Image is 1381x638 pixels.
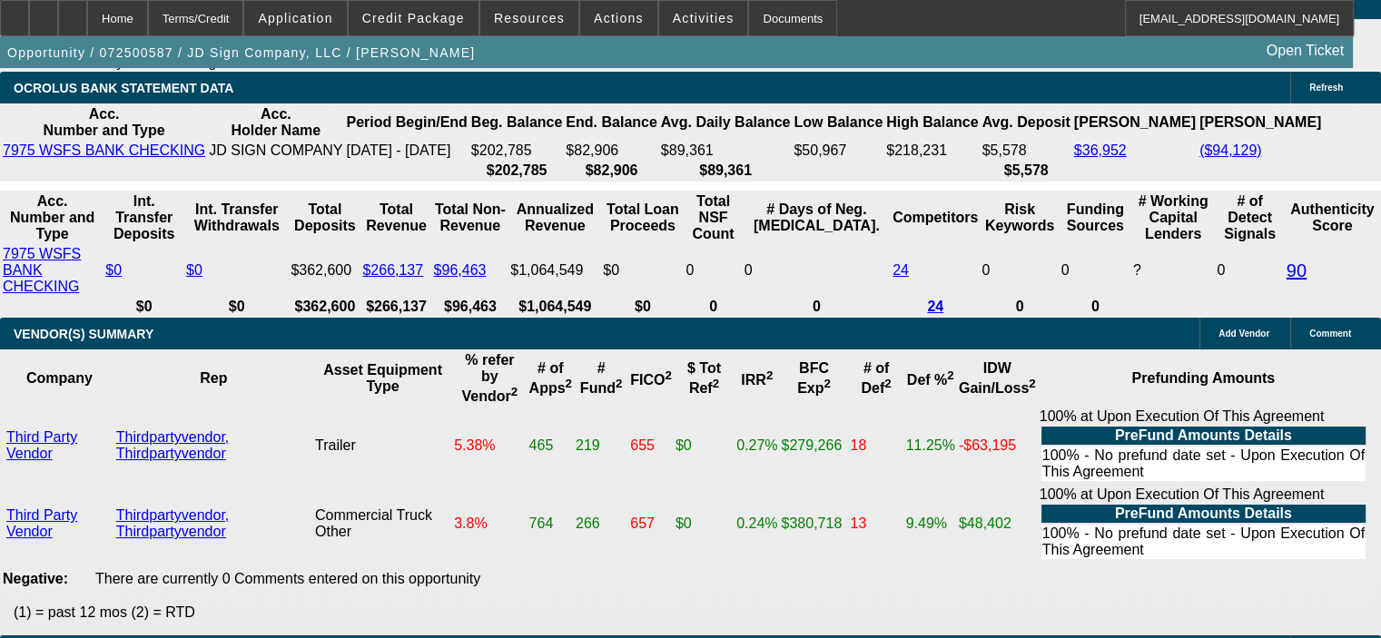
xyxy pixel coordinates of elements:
button: Activities [659,1,748,35]
b: FICO [630,372,672,388]
th: Sum of the Total NSF Count and Total Overdraft Fee Count from Ocrolus [685,192,741,243]
sup: 2 [511,385,518,398]
a: 7975 WSFS BANK CHECKING [3,142,205,158]
td: $0 [602,245,683,296]
th: 0 [981,298,1058,316]
button: Application [244,1,346,35]
a: 24 [893,262,909,278]
th: Authenticity Score [1286,192,1379,243]
td: 219 [575,407,627,484]
span: Add Vendor [1218,329,1269,339]
sup: 2 [713,377,719,390]
a: Thirdpartyvendor, Thirdpartyvendor [116,507,230,539]
td: Trailer [314,407,451,484]
th: $0 [185,298,288,316]
td: 764 [528,486,573,562]
sup: 2 [884,377,891,390]
td: $0 [675,486,734,562]
a: Third Party Vendor [6,507,77,539]
td: $380,718 [780,486,847,562]
td: 657 [629,486,673,562]
span: Refresh to pull Number of Working Capital Lenders [1133,262,1141,278]
a: Open Ticket [1259,35,1351,66]
a: $36,952 [1074,142,1127,158]
sup: 2 [824,377,830,390]
td: $48,402 [958,486,1037,562]
th: Beg. Balance [470,105,563,140]
span: Activities [673,11,735,25]
td: Commercial Truck Other [314,486,451,562]
button: Resources [480,1,578,35]
th: 0 [685,298,741,316]
th: High Balance [885,105,979,140]
sup: 2 [566,377,572,390]
th: $266,137 [361,298,430,316]
sup: 2 [766,368,773,382]
b: Prefunding Amounts [1131,370,1275,386]
b: Asset Equipment Type [323,362,442,394]
th: $0 [104,298,183,316]
span: Comment [1309,329,1351,339]
th: Total Revenue [361,192,430,243]
b: PreFund Amounts Details [1115,427,1292,443]
a: Third Party Vendor [6,429,77,461]
th: Acc. Holder Name [208,105,343,140]
th: End. Balance [565,105,657,140]
td: 655 [629,407,673,484]
th: Total Deposits [290,192,360,243]
a: ($94,129) [1199,142,1262,158]
div: 100% at Upon Execution Of This Agreement [1040,486,1367,561]
th: Low Balance [793,105,883,140]
td: [DATE] - [DATE] [345,142,468,160]
td: $202,785 [470,142,563,160]
a: 7975 WSFS BANK CHECKING [3,246,81,294]
th: [PERSON_NAME] [1199,105,1322,140]
th: [PERSON_NAME] [1073,105,1197,140]
th: Acc. Number and Type [2,192,103,243]
a: Thirdpartyvendor, Thirdpartyvendor [116,429,230,461]
td: $279,266 [780,407,847,484]
sup: 2 [665,368,671,382]
b: # of Apps [529,360,572,396]
td: 465 [528,407,573,484]
span: OCROLUS BANK STATEMENT DATA [14,81,233,95]
th: Total Loan Proceeds [602,192,683,243]
th: $362,600 [290,298,360,316]
p: (1) = past 12 mos (2) = RTD [14,604,1381,621]
th: Acc. Number and Type [2,105,206,140]
th: Competitors [892,192,979,243]
td: 18 [849,407,903,484]
th: Total Non-Revenue [433,192,508,243]
td: -$63,195 [958,407,1037,484]
td: 13 [849,486,903,562]
a: $0 [105,262,122,278]
span: VENDOR(S) SUMMARY [14,327,153,341]
span: Actions [594,11,644,25]
td: 9.49% [905,486,956,562]
td: JD SIGN COMPANY [208,142,343,160]
td: 100% - No prefund date set - Upon Execution Of This Agreement [1041,447,1366,481]
span: There are currently 0 Comments entered on this opportunity [95,571,480,586]
span: Opportunity / 072500587 / JD Sign Company, LLC / [PERSON_NAME] [7,45,475,60]
td: 0.27% [735,407,778,484]
th: $5,578 [981,162,1071,180]
b: IRR [741,372,773,388]
td: 0.24% [735,486,778,562]
b: Rep [200,370,227,386]
td: 0 [1060,245,1130,296]
a: 90 [1287,260,1307,280]
a: 24 [927,299,943,314]
th: Int. Transfer Deposits [104,192,183,243]
td: 0 [1216,245,1283,296]
a: $266,137 [362,262,423,278]
th: $1,064,549 [509,298,600,316]
span: Application [258,11,332,25]
sup: 2 [1029,377,1035,390]
td: 100% - No prefund date set - Upon Execution Of This Agreement [1041,525,1366,559]
b: Negative: [3,571,68,586]
button: Credit Package [349,1,478,35]
th: Avg. Daily Balance [660,105,792,140]
b: # of Def [861,360,891,396]
td: $0 [675,407,734,484]
th: $96,463 [433,298,508,316]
